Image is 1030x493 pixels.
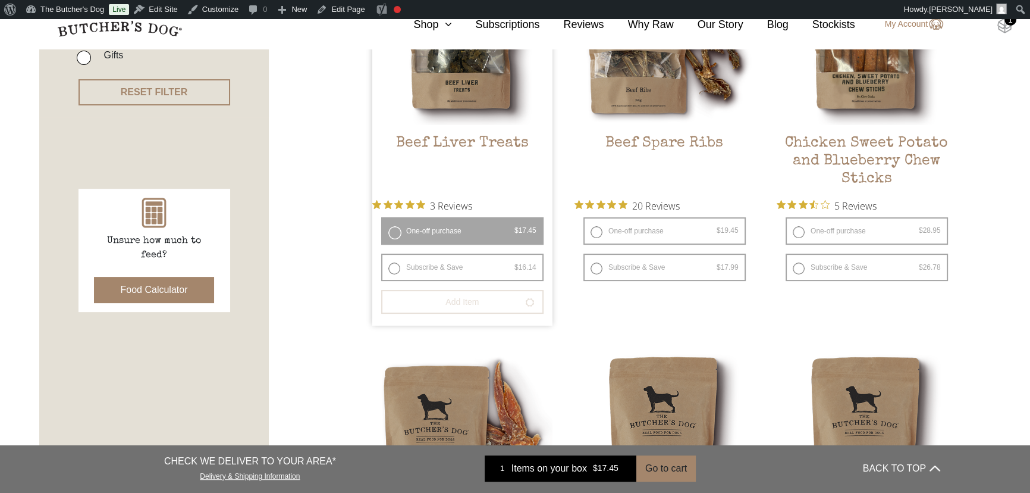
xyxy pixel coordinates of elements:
label: One-off purchase [381,217,544,245]
bdi: 26.78 [919,263,941,272]
label: Subscribe & Save [786,254,948,281]
span: 5 Reviews [834,196,877,214]
button: Rated 4.9 out of 5 stars from 20 reviews. Jump to reviews. [574,196,680,214]
label: Subscribe & Save [583,254,746,281]
a: Blog [743,17,789,33]
p: CHECK WE DELIVER TO YOUR AREA* [164,454,336,469]
a: Subscriptions [451,17,539,33]
bdi: 17.45 [593,464,618,473]
a: My Account [873,17,943,32]
p: Unsure how much to feed? [95,234,213,263]
button: Add item [381,290,544,314]
button: Rated 3.4 out of 5 stars from 5 reviews. Jump to reviews. [777,196,877,214]
span: $ [593,464,598,473]
span: $ [717,226,721,235]
button: BACK TO TOP [863,454,940,483]
label: One-off purchase [786,217,948,245]
span: 3 Reviews [430,196,472,214]
bdi: 28.95 [919,226,941,235]
a: Delivery & Shipping Information [200,469,300,480]
div: Focus keyphrase not set [394,6,401,13]
span: [PERSON_NAME] [929,5,993,14]
h2: Beef Spare Ribs [574,135,755,191]
button: RESET FILTER [78,79,230,105]
a: Stockists [789,17,855,33]
button: Rated 5 out of 5 stars from 3 reviews. Jump to reviews. [372,196,472,214]
a: Shop [390,17,451,33]
img: TBD_Cart-Empty_Hover.png [997,18,1012,33]
span: $ [919,226,923,235]
button: Food Calculator [94,277,215,303]
bdi: 19.45 [717,226,739,235]
h2: Chicken Sweet Potato and Blueberry Chew Sticks [777,135,957,191]
bdi: 16.14 [514,263,536,272]
span: Items on your box [511,461,587,476]
h2: Beef Liver Treats [372,135,552,191]
span: $ [717,263,721,272]
a: 1 Items on your box $17.45 [485,455,636,482]
bdi: 17.99 [717,263,739,272]
a: Live [109,4,129,15]
a: Reviews [539,17,604,33]
label: One-off purchase [583,217,746,245]
span: 20 Reviews [632,196,680,214]
a: Our Story [674,17,743,33]
div: 1 [1004,14,1016,26]
span: $ [514,226,519,235]
label: Subscribe & Save [381,254,544,281]
span: $ [919,263,923,272]
button: Go to cart [636,455,696,482]
bdi: 17.45 [514,226,536,235]
label: Gifts [98,47,123,63]
a: Why Raw [604,17,674,33]
div: 1 [494,463,511,475]
span: $ [514,263,519,272]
